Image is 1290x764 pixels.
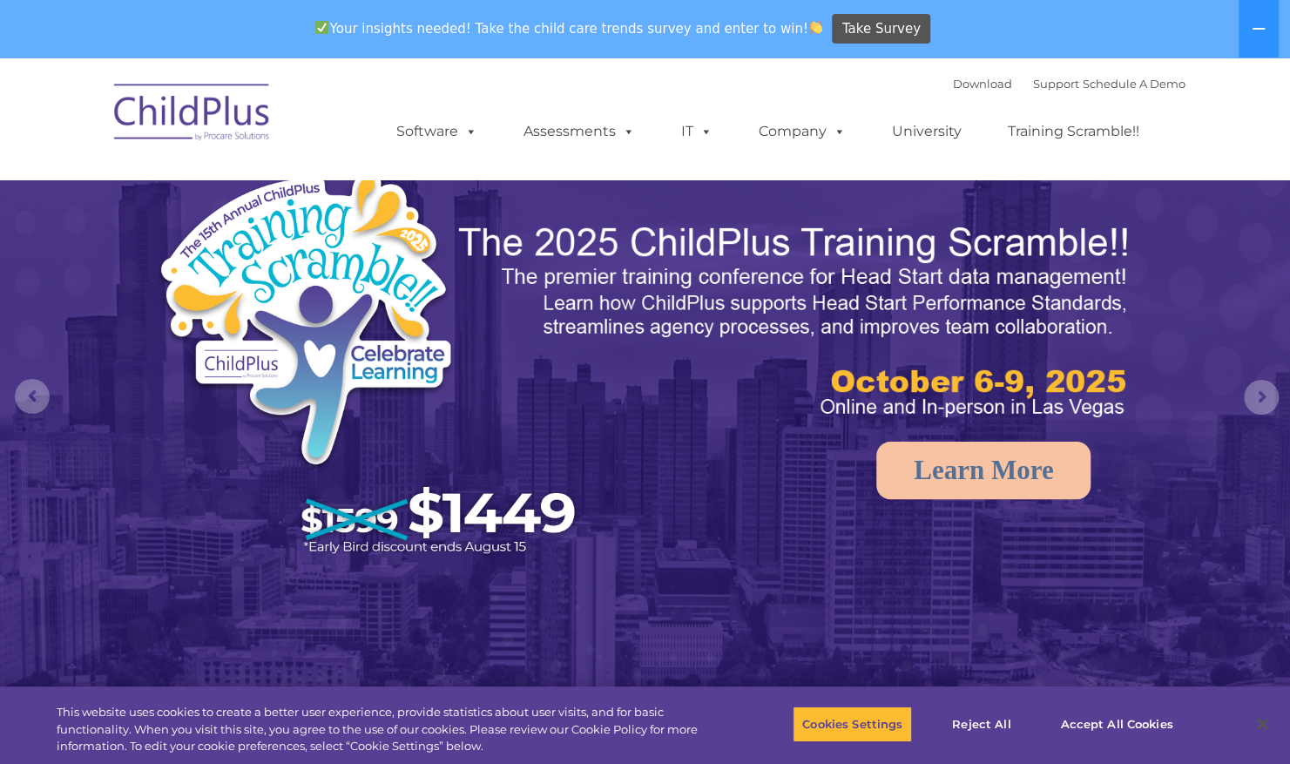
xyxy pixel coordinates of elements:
[105,71,280,159] img: ChildPlus by Procare Solutions
[242,115,295,128] span: Last name
[242,186,316,199] span: Phone number
[57,704,710,755] div: This website uses cookies to create a better user experience, provide statistics about user visit...
[875,114,979,149] a: University
[1083,77,1185,91] a: Schedule A Demo
[664,114,730,149] a: IT
[876,442,1091,499] a: Learn More
[379,114,495,149] a: Software
[793,706,912,742] button: Cookies Settings
[990,114,1157,149] a: Training Scramble!!
[1050,706,1182,742] button: Accept All Cookies
[506,114,652,149] a: Assessments
[308,11,830,45] span: Your insights needed! Take the child care trends survey and enter to win!
[832,14,930,44] a: Take Survey
[315,21,328,34] img: ✅
[809,21,822,34] img: 👏
[741,114,863,149] a: Company
[1033,77,1079,91] a: Support
[842,14,921,44] span: Take Survey
[953,77,1012,91] a: Download
[1243,705,1281,743] button: Close
[953,77,1185,91] font: |
[927,706,1036,742] button: Reject All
